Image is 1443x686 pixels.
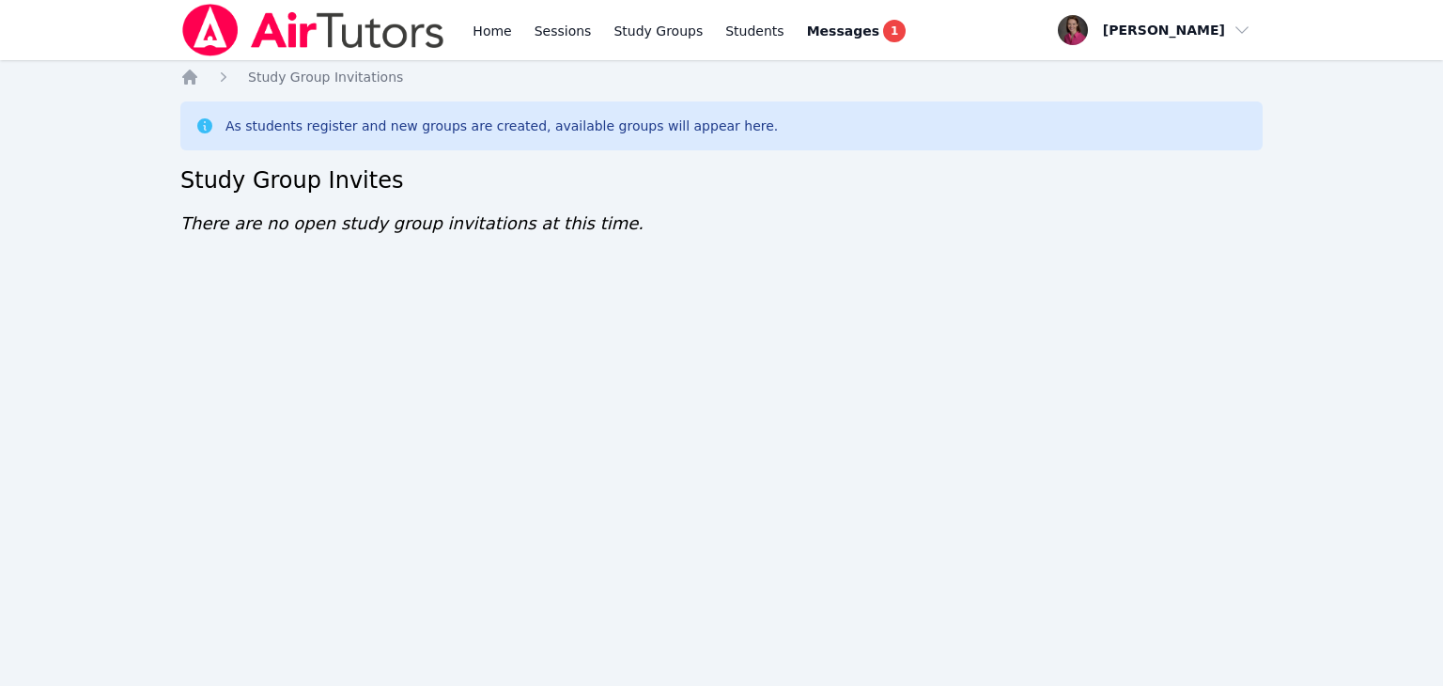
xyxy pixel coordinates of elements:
[807,22,879,40] span: Messages
[883,20,906,42] span: 1
[248,68,403,86] a: Study Group Invitations
[248,70,403,85] span: Study Group Invitations
[180,4,446,56] img: Air Tutors
[180,165,1263,195] h2: Study Group Invites
[225,117,778,135] div: As students register and new groups are created, available groups will appear here.
[180,68,1263,86] nav: Breadcrumb
[180,213,644,233] span: There are no open study group invitations at this time.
